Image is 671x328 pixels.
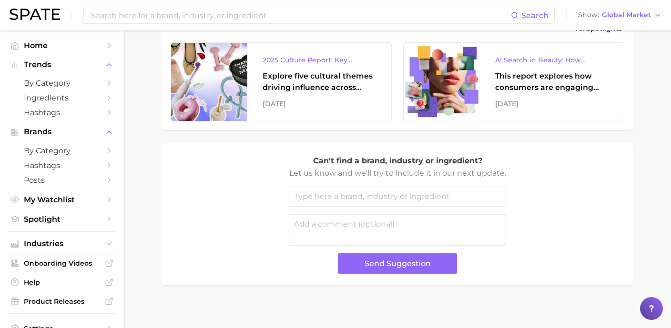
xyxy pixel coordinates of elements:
[24,146,100,155] span: by Category
[8,237,116,251] button: Industries
[288,155,507,167] p: Can't find a brand, industry or ingredient?
[8,192,116,207] a: My Watchlist
[8,212,116,227] a: Spotlight
[8,256,116,270] a: Onboarding Videos
[495,98,609,109] div: [DATE]
[602,12,651,18] span: Global Market
[24,278,100,287] span: Help
[8,158,116,173] a: Hashtags
[576,9,664,21] button: ShowGlobal Market
[578,12,599,18] span: Show
[10,9,60,20] img: SPATE
[24,108,100,117] span: Hashtags
[495,70,609,93] div: This report explores how consumers are engaging with AI-powered search tools — and what it means ...
[521,11,549,20] span: Search
[24,93,100,102] span: Ingredients
[288,187,507,207] input: Type here a brand, industry or ingredient
[8,143,116,158] a: by Category
[8,58,116,72] button: Trends
[24,215,100,224] span: Spotlight
[263,54,376,66] div: 2025 Culture Report: Key Themes That Are Shaping Consumer Demand
[263,70,376,93] div: Explore five cultural themes driving influence across beauty, food, and pop culture.
[403,42,624,121] a: AI Search in Beauty: How Consumers Are Using ChatGPT vs. Google SearchThis report explores how co...
[24,128,100,136] span: Brands
[24,297,100,306] span: Product Releases
[495,54,609,66] div: AI Search in Beauty: How Consumers Are Using ChatGPT vs. Google Search
[8,76,116,90] a: by Category
[8,125,116,139] button: Brands
[24,79,100,88] span: by Category
[8,173,116,188] a: Posts
[263,98,376,109] div: [DATE]
[8,275,116,289] a: Help
[8,38,116,53] a: Home
[171,42,392,121] a: 2025 Culture Report: Key Themes That Are Shaping Consumer DemandExplore five cultural themes driv...
[8,294,116,308] a: Product Releases
[288,167,507,179] p: Let us know and we’ll try to include it in our next update.
[24,60,100,69] span: Trends
[24,41,100,50] span: Home
[90,7,511,23] input: Search here for a brand, industry, or ingredient
[24,259,100,268] span: Onboarding Videos
[24,239,100,248] span: Industries
[24,176,100,185] span: Posts
[8,90,116,105] a: Ingredients
[24,161,100,170] span: Hashtags
[338,253,457,274] button: Send Suggestion
[8,105,116,120] a: Hashtags
[24,195,100,204] span: My Watchlist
